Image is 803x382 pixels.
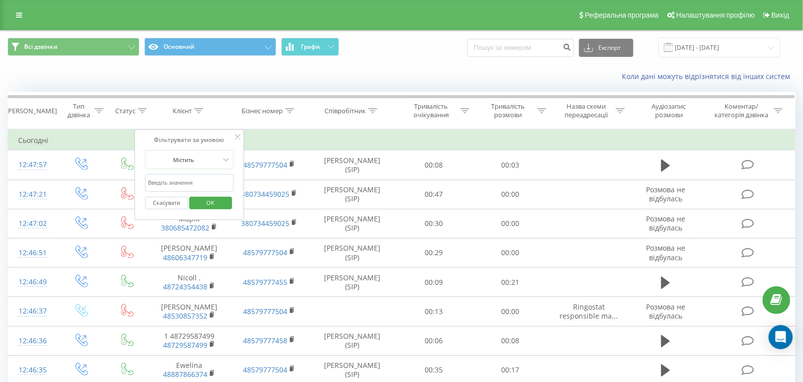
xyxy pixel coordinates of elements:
div: Клієнт [173,107,192,115]
a: 48579777504 [243,365,287,374]
td: 00:21 [472,268,549,297]
td: 00:08 [472,326,549,355]
a: 48887866374 [163,369,207,379]
div: Співробітник [325,107,366,115]
td: 00:29 [395,238,472,267]
a: 48579777504 [243,248,287,257]
div: Фільтрувати за умовою [145,135,233,145]
td: 00:13 [395,297,472,326]
div: Open Intercom Messenger [769,325,793,349]
td: [PERSON_NAME] [149,238,229,267]
div: 12:47:02 [18,214,47,234]
button: Графік [281,38,339,56]
span: Налаштування профілю [676,11,755,19]
button: Скасувати [145,197,188,209]
td: [PERSON_NAME] (SIP) [309,268,395,297]
span: OK [197,195,225,210]
td: Nicoll . [149,268,229,297]
div: [PERSON_NAME] [6,107,57,115]
td: [PERSON_NAME] [149,297,229,326]
a: 48579777504 [243,307,287,316]
td: 00:00 [472,209,549,238]
div: Тривалість очікування [405,102,458,119]
td: [PERSON_NAME] (SIP) [309,150,395,180]
td: Марія [149,209,229,238]
div: 12:47:21 [18,185,47,204]
td: 00:06 [395,326,472,355]
a: 48729587499 [163,340,207,350]
a: 48579777458 [243,336,287,345]
td: 00:00 [472,297,549,326]
div: Статус [115,107,135,115]
span: Розмова не відбулась [646,302,685,321]
button: OK [189,197,232,209]
div: 12:46:49 [18,272,47,292]
td: 00:00 [472,238,549,267]
td: [PERSON_NAME] (SIP) [309,209,395,238]
span: Розмова не відбулась [646,243,685,262]
td: [PERSON_NAME] (SIP) [309,326,395,355]
td: 00:08 [395,150,472,180]
td: [PERSON_NAME] (SIP) [309,238,395,267]
div: Коментар/категорія дзвінка [712,102,771,119]
div: 12:47:57 [18,155,47,175]
span: Ringostat responsible ma... [560,302,618,321]
td: 00:30 [395,209,472,238]
div: Тип дзвінка [66,102,92,119]
button: Всі дзвінки [8,38,139,56]
div: Бізнес номер [242,107,283,115]
a: 48530857352 [163,311,207,321]
div: 12:46:51 [18,243,47,263]
input: Пошук за номером [467,39,574,57]
a: 48579777455 [243,277,287,287]
div: Аудіозапис розмови [638,102,700,119]
div: 12:46:36 [18,331,47,351]
span: Всі дзвінки [24,43,57,51]
a: 380734459025 [241,189,289,199]
td: 00:47 [395,180,472,209]
button: Експорт [579,39,633,57]
span: Розмова не відбулась [646,185,685,203]
td: Сьогодні [8,130,795,150]
span: Розмова не відбулась [646,214,685,233]
div: 12:46:37 [18,301,47,321]
a: 380734459025 [241,218,289,228]
td: 00:09 [395,268,472,297]
a: 380685472082 [161,223,209,233]
a: 48724354438 [163,282,207,291]
td: 00:03 [472,150,549,180]
span: Вихід [772,11,789,19]
a: 48579777504 [243,160,287,170]
span: Графік [301,43,320,50]
td: 1 48729587499 [149,326,229,355]
span: Реферальна програма [585,11,659,19]
div: 12:46:35 [18,360,47,380]
a: 48606347719 [163,253,207,262]
td: [PERSON_NAME] (SIP) [309,180,395,209]
div: Тривалість розмови [481,102,535,119]
input: Введіть значення [145,174,233,192]
button: Основний [144,38,276,56]
a: Коли дані можуть відрізнятися вiд інших систем [622,71,795,81]
td: 00:00 [472,180,549,209]
div: Назва схеми переадресації [559,102,613,119]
